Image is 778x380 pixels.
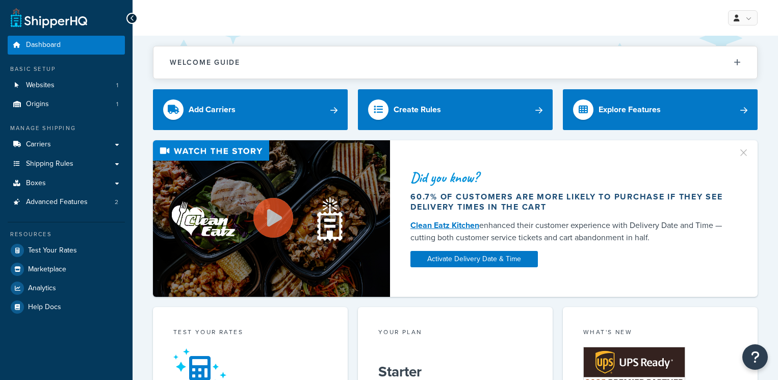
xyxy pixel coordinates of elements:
[170,59,240,66] h2: Welcome Guide
[410,251,538,267] a: Activate Delivery Date & Time
[28,265,66,274] span: Marketplace
[153,89,348,130] a: Add Carriers
[599,103,661,117] div: Explore Features
[8,124,125,133] div: Manage Shipping
[153,140,390,297] img: Video thumbnail
[8,36,125,55] a: Dashboard
[26,179,46,188] span: Boxes
[8,65,125,73] div: Basic Setup
[563,89,758,130] a: Explore Features
[8,230,125,239] div: Resources
[8,95,125,114] a: Origins1
[26,41,61,49] span: Dashboard
[378,327,532,339] div: Your Plan
[153,46,757,79] button: Welcome Guide
[26,160,73,168] span: Shipping Rules
[8,76,125,95] li: Websites
[410,219,729,244] div: enhanced their customer experience with Delivery Date and Time — cutting both customer service ti...
[378,364,532,380] h5: Starter
[583,327,737,339] div: What's New
[28,303,61,312] span: Help Docs
[8,241,125,260] a: Test Your Rates
[410,170,729,185] div: Did you know?
[115,198,118,207] span: 2
[8,298,125,316] a: Help Docs
[742,344,768,370] button: Open Resource Center
[8,135,125,154] a: Carriers
[8,155,125,173] a: Shipping Rules
[358,89,553,130] a: Create Rules
[116,81,118,90] span: 1
[8,174,125,193] a: Boxes
[173,327,327,339] div: Test your rates
[410,219,479,231] a: Clean Eatz Kitchen
[189,103,236,117] div: Add Carriers
[116,100,118,109] span: 1
[8,76,125,95] a: Websites1
[8,260,125,278] a: Marketplace
[410,192,729,212] div: 60.7% of customers are more likely to purchase if they see delivery times in the cart
[26,100,49,109] span: Origins
[26,81,55,90] span: Websites
[28,246,77,255] span: Test Your Rates
[26,198,88,207] span: Advanced Features
[8,193,125,212] li: Advanced Features
[394,103,441,117] div: Create Rules
[26,140,51,149] span: Carriers
[8,193,125,212] a: Advanced Features2
[8,279,125,297] a: Analytics
[28,284,56,293] span: Analytics
[8,95,125,114] li: Origins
